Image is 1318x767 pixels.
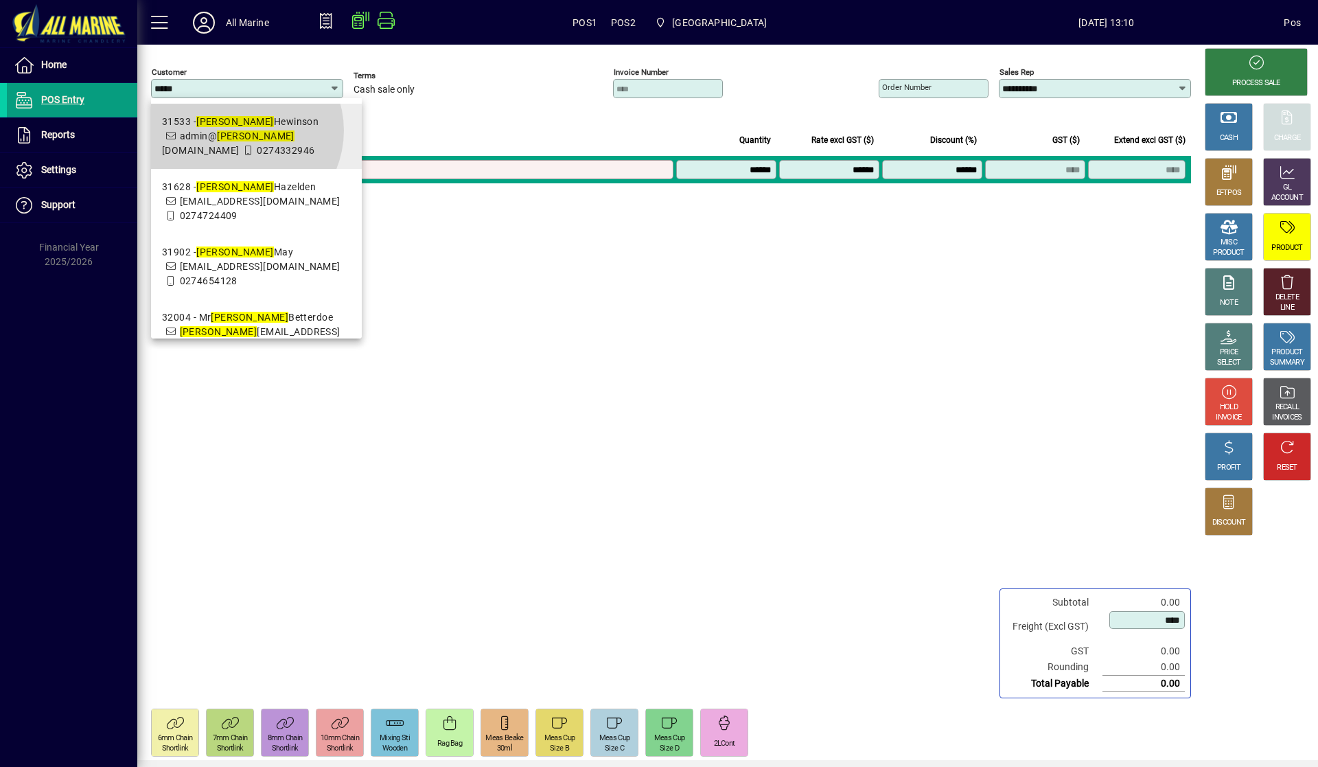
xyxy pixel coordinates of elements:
[217,130,294,141] em: [PERSON_NAME]
[614,67,669,77] mat-label: Invoice number
[544,733,575,744] div: Meas Cup
[1270,358,1304,368] div: SUMMARY
[605,744,624,754] div: Size C
[1006,676,1102,692] td: Total Payable
[714,739,735,749] div: 2LCont
[354,71,436,80] span: Terms
[151,104,362,169] mat-option: 31533 - Geoff Hewinson
[672,12,767,34] span: [GEOGRAPHIC_DATA]
[1220,133,1238,144] div: CASH
[437,739,462,749] div: Rag Bag
[180,326,257,337] em: [PERSON_NAME]
[211,312,288,323] em: [PERSON_NAME]
[1271,347,1302,358] div: PRODUCT
[7,153,137,187] a: Settings
[1283,183,1292,193] div: GL
[611,12,636,34] span: POS2
[649,10,772,35] span: Port Road
[550,744,569,754] div: Size B
[1216,188,1242,198] div: EFTPOS
[162,326,340,352] span: [EMAIL_ADDRESS][DOMAIN_NAME]
[151,299,362,365] mat-option: 32004 - Mr Geoff Betterdoe
[180,210,238,221] span: 0274724409
[929,12,1284,34] span: [DATE] 13:10
[1272,413,1302,423] div: INVOICES
[1052,133,1080,148] span: GST ($)
[41,94,84,105] span: POS Entry
[380,733,410,744] div: Mixing Sti
[41,199,76,210] span: Support
[1232,78,1280,89] div: PROCESS SALE
[41,59,67,70] span: Home
[1102,643,1185,659] td: 0.00
[354,84,415,95] span: Cash sale only
[1216,413,1241,423] div: INVOICE
[1102,659,1185,676] td: 0.00
[226,12,269,34] div: All Marine
[162,180,351,194] div: 31628 - Hazelden
[1006,659,1102,676] td: Rounding
[180,261,340,272] span: [EMAIL_ADDRESS][DOMAIN_NAME]
[739,133,771,148] span: Quantity
[1220,402,1238,413] div: HOLD
[7,188,137,222] a: Support
[213,733,248,744] div: 7mm Chain
[1280,303,1294,313] div: LINE
[151,234,362,299] mat-option: 31902 - Geoff May
[272,744,299,754] div: Shortlink
[1220,298,1238,308] div: NOTE
[811,133,874,148] span: Rate excl GST ($)
[196,181,274,192] em: [PERSON_NAME]
[182,10,226,35] button: Profile
[1102,595,1185,610] td: 0.00
[217,744,244,754] div: Shortlink
[1271,193,1303,203] div: ACCOUNT
[654,733,684,744] div: Meas Cup
[497,744,512,754] div: 30ml
[882,82,932,92] mat-label: Order number
[930,133,977,148] span: Discount (%)
[1284,12,1301,34] div: Pos
[152,67,187,77] mat-label: Customer
[327,744,354,754] div: Shortlink
[158,733,193,744] div: 6mm Chain
[1006,610,1102,643] td: Freight (Excl GST)
[999,67,1034,77] mat-label: Sales rep
[1217,463,1240,473] div: PROFIT
[162,744,189,754] div: Shortlink
[1275,402,1299,413] div: RECALL
[162,115,351,129] div: 31533 - Hewinson
[1217,358,1241,368] div: SELECT
[41,164,76,175] span: Settings
[162,310,351,325] div: 32004 - Mr Betterdoe
[1114,133,1186,148] span: Extend excl GST ($)
[321,733,359,744] div: 10mm Chain
[1221,238,1237,248] div: MISC
[1271,243,1302,253] div: PRODUCT
[1102,676,1185,692] td: 0.00
[151,169,362,234] mat-option: 31628 - Geoff Hazelden
[1212,518,1245,528] div: DISCOUNT
[382,744,407,754] div: Wooden
[268,733,303,744] div: 8mm Chain
[1220,347,1238,358] div: PRICE
[1006,595,1102,610] td: Subtotal
[1274,133,1301,144] div: CHARGE
[1275,293,1299,303] div: DELETE
[1277,463,1297,473] div: RESET
[485,733,523,744] div: Meas Beake
[660,744,679,754] div: Size D
[162,245,351,260] div: 31902 - May
[1006,643,1102,659] td: GST
[196,116,274,127] em: [PERSON_NAME]
[196,247,274,257] em: [PERSON_NAME]
[180,275,238,286] span: 0274654128
[257,145,314,156] span: 0274332946
[41,129,75,140] span: Reports
[162,130,294,156] span: admin@ [DOMAIN_NAME]
[7,118,137,152] a: Reports
[180,196,340,207] span: [EMAIL_ADDRESS][DOMAIN_NAME]
[573,12,597,34] span: POS1
[7,48,137,82] a: Home
[1213,248,1244,258] div: PRODUCT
